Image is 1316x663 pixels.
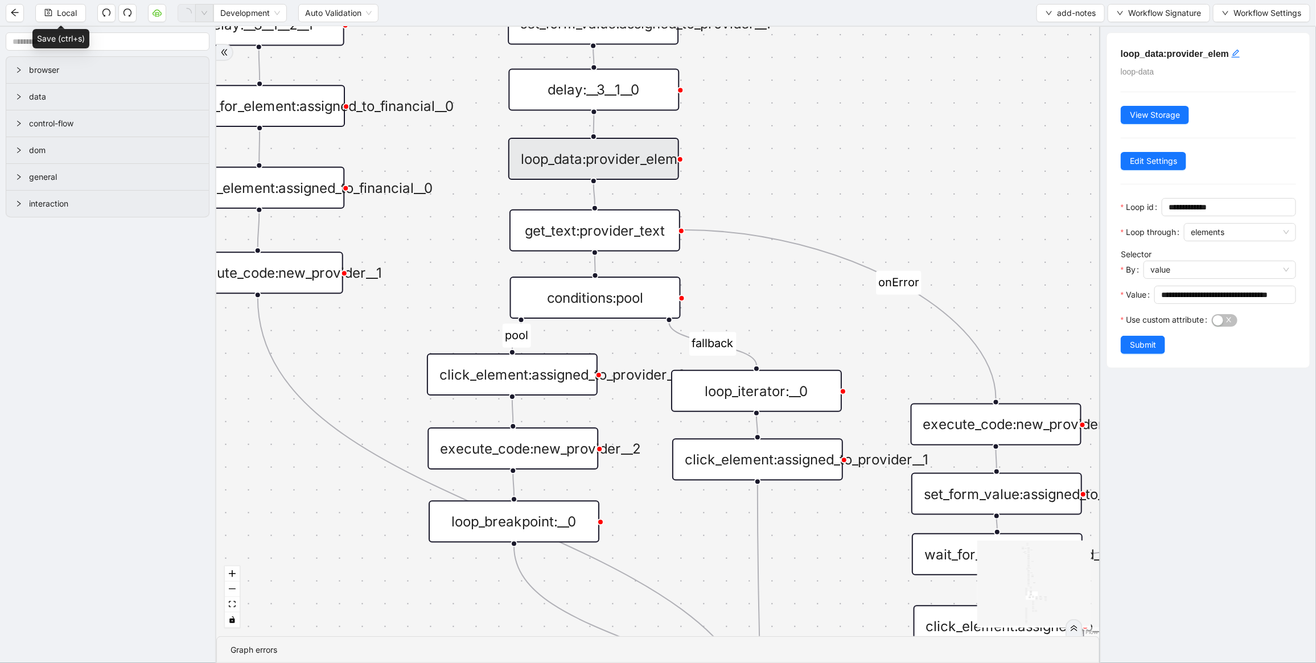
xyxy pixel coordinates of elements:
[1068,628,1098,635] a: React Flow attribution
[1222,10,1229,17] span: down
[513,473,514,496] g: Edge from execute_code:new_provider__2 to loop_breakpoint:__0
[15,120,22,127] span: right
[1191,224,1289,241] span: elements
[44,9,52,17] span: save
[1126,226,1176,238] span: Loop through
[174,4,344,46] div: delay:__3__1__2__1
[6,164,209,190] div: general
[10,8,19,17] span: arrow-left
[510,277,681,319] div: conditions:pool
[1231,47,1240,60] div: click to edit id
[427,353,598,396] div: click_element:assigned_to_provider__0
[911,403,1081,446] div: execute_code:new_provider__0__2
[15,147,22,154] span: right
[6,57,209,83] div: browser
[225,582,240,597] button: zoom out
[182,7,192,18] span: loading
[32,29,89,48] div: Save (ctrl+s)
[174,167,344,209] div: click_element:assigned_to_financial__0
[29,64,200,76] span: browser
[15,93,22,100] span: right
[148,4,166,22] button: cloud-server
[1108,4,1210,22] button: downWorkflow Signature
[1121,106,1189,124] button: View Storage
[1121,47,1296,61] h5: loop_data:provider_elem
[1130,109,1180,121] span: View Storage
[1213,4,1310,22] button: downWorkflow Settings
[914,605,1084,647] div: click_element:assigned_to_provider__1__1
[509,209,680,252] div: get_text:provider_text
[1126,201,1154,213] span: Loop id
[912,533,1083,575] div: wait_for_element:assigned_to_provider__0__0
[172,252,343,294] div: execute_code:new_provider__1
[756,415,758,434] g: Edge from loop_iterator:__0 to click_element:assigned_to_provider__1
[1128,7,1201,19] span: Workflow Signature
[153,8,162,17] span: cloud-server
[231,644,1085,656] div: Graph errors
[669,323,756,365] g: Edge from conditions:pool to loop_iterator:__0
[6,137,209,163] div: dom
[1070,624,1078,632] span: double-right
[1126,314,1204,326] span: Use custom attribute
[15,67,22,73] span: right
[259,50,260,80] g: Edge from delay:__3__1__2__1 to wait_for_element:assigned_to_financial__0
[1233,7,1301,19] span: Workflow Settings
[911,473,1082,515] div: set_form_value:assigned_to_provider__1__2
[29,144,200,157] span: dom
[427,427,598,470] div: execute_code:new_provider__2
[102,8,111,17] span: undo
[1130,339,1156,351] span: Submit
[174,85,345,127] div: wait_for_element:assigned_to_financial__0
[1121,336,1165,354] button: Submit
[1126,289,1146,301] span: Value
[225,597,240,612] button: fit view
[259,131,260,162] g: Edge from wait_for_element:assigned_to_financial__0 to click_element:assigned_to_financial__0
[6,4,24,22] button: arrow-left
[1231,49,1240,58] span: edit
[29,90,200,103] span: data
[305,5,372,22] span: Auto Validation
[1121,67,1154,76] span: loop-data
[1130,155,1177,167] span: Edit Settings
[1121,249,1151,259] label: Selector
[220,48,228,56] span: double-right
[57,7,77,19] span: Local
[503,323,531,349] g: Edge from conditions:pool to click_element:assigned_to_provider__0
[97,4,116,22] button: undo
[429,500,599,542] div: loop_breakpoint:__0
[201,10,208,17] span: down
[6,84,209,110] div: data
[509,68,680,110] div: delay:__3__1__0
[508,2,678,44] div: set_form_value:assigned_to_provider__1
[508,138,679,180] div: loop_data:provider_elem
[123,8,132,17] span: redo
[512,400,513,423] g: Edge from click_element:assigned_to_provider__0 to execute_code:new_provider__2
[1037,4,1105,22] button: downadd-notes
[118,4,137,22] button: redo
[29,171,200,183] span: general
[225,566,240,582] button: zoom in
[1046,10,1052,17] span: down
[29,197,200,210] span: interaction
[15,174,22,180] span: right
[35,4,86,22] button: saveLocal
[996,449,997,468] g: Edge from execute_code:new_provider__0__2 to set_form_value:assigned_to_provider__1__2
[258,212,260,247] g: Edge from click_element:assigned_to_financial__0 to execute_code:new_provider__1
[225,612,240,628] button: toggle interactivity
[6,191,209,217] div: interaction
[671,370,842,412] div: loop_iterator:__0
[1126,263,1136,276] span: By
[15,200,22,207] span: right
